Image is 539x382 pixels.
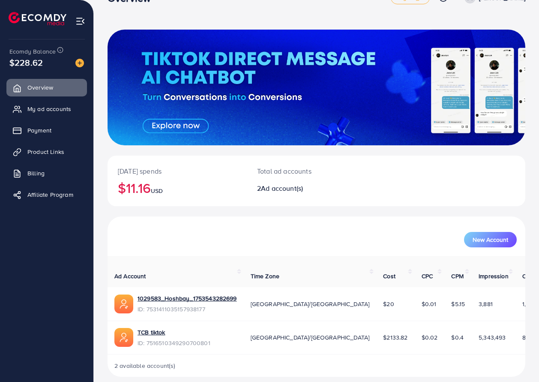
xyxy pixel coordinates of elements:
a: TCB tiktok [138,328,210,337]
span: Cost [383,272,395,280]
span: Impression [479,272,509,280]
span: 1,383 [522,300,536,308]
button: New Account [464,232,517,247]
span: New Account [473,237,508,243]
span: Clicks [522,272,539,280]
span: My ad accounts [27,105,71,113]
span: $5.15 [451,300,465,308]
span: Time Zone [251,272,279,280]
span: Billing [27,169,45,177]
a: Billing [6,165,87,182]
img: image [75,59,84,67]
a: Affiliate Program [6,186,87,203]
span: $0.01 [422,300,437,308]
img: ic-ads-acc.e4c84228.svg [114,295,133,313]
a: Product Links [6,143,87,160]
span: Product Links [27,147,64,156]
img: logo [9,12,66,25]
span: [GEOGRAPHIC_DATA]/[GEOGRAPHIC_DATA] [251,333,370,342]
span: 2 available account(s) [114,361,176,370]
span: Affiliate Program [27,190,73,199]
span: ID: 7531411035157938177 [138,305,237,313]
span: ID: 7516510349290700801 [138,339,210,347]
img: ic-ads-acc.e4c84228.svg [114,328,133,347]
a: Overview [6,79,87,96]
span: [GEOGRAPHIC_DATA]/[GEOGRAPHIC_DATA] [251,300,370,308]
span: USD [151,186,163,195]
span: $228.62 [9,56,43,69]
a: 1029583_Hoshbay_1753543282699 [138,294,237,303]
span: Overview [27,83,53,92]
iframe: Chat [503,343,533,376]
span: CPM [451,272,463,280]
span: Ad Account [114,272,146,280]
a: Payment [6,122,87,139]
span: Ecomdy Balance [9,47,56,56]
p: [DATE] spends [118,166,237,176]
span: 5,343,493 [479,333,506,342]
h2: 2 [257,184,341,193]
p: Total ad accounts [257,166,341,176]
span: 3,881 [479,300,493,308]
a: My ad accounts [6,100,87,117]
span: CPC [422,272,433,280]
img: menu [75,16,85,26]
span: Ad account(s) [261,183,303,193]
h2: $11.16 [118,180,237,196]
span: $2133.82 [383,333,407,342]
span: $20 [383,300,394,308]
span: $0.02 [422,333,438,342]
span: Payment [27,126,51,135]
span: $0.4 [451,333,464,342]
